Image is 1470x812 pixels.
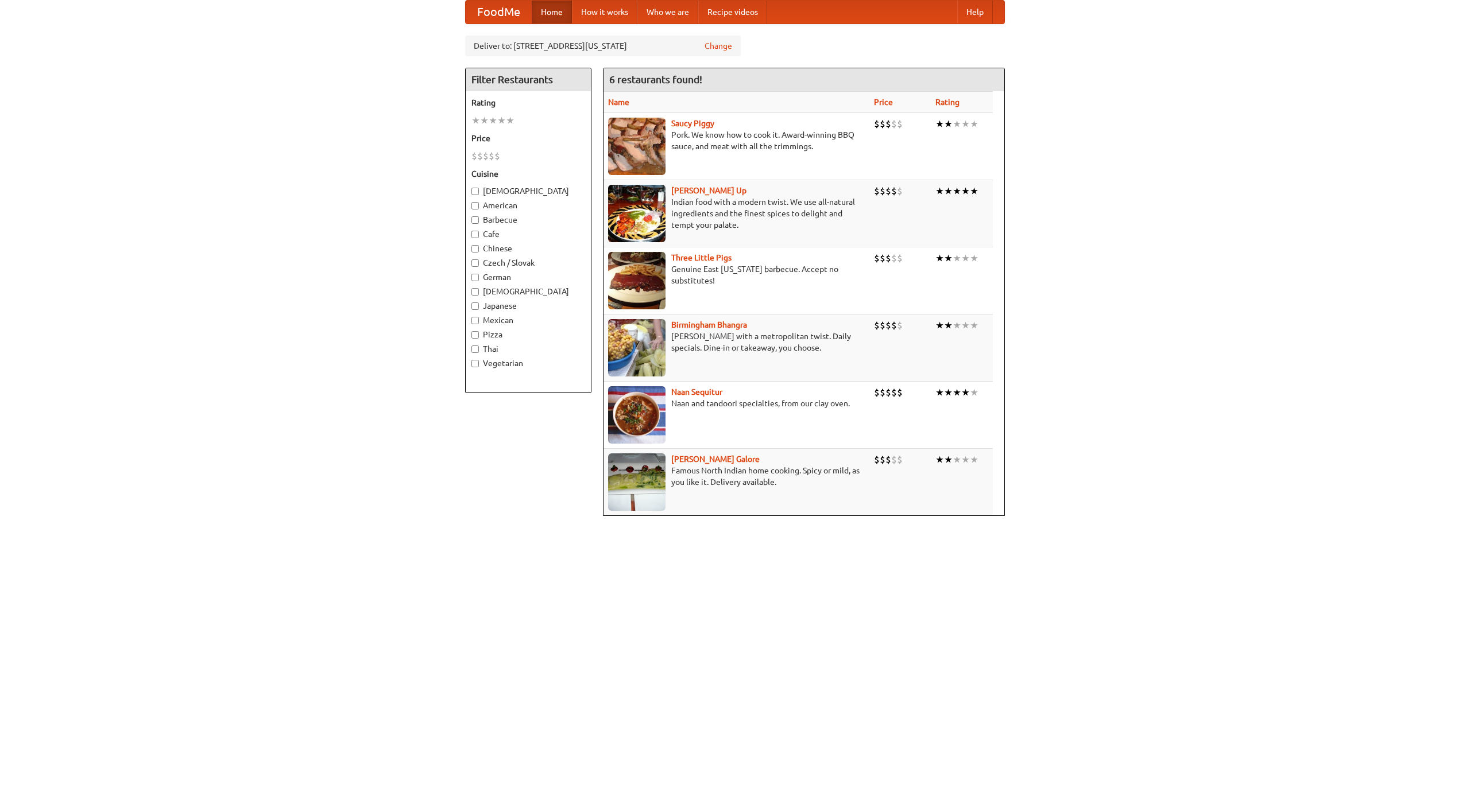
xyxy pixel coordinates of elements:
[471,133,585,144] h5: Price
[885,185,891,197] li: $
[953,185,961,197] li: ★
[471,231,479,238] input: Cafe
[471,345,479,353] input: Thai
[897,252,903,265] li: $
[483,150,489,162] li: $
[480,114,489,127] li: ★
[471,257,585,269] label: Czech / Slovak
[471,202,479,209] input: American
[880,252,885,265] li: $
[471,114,480,127] li: ★
[608,386,666,444] img: naansequitur.jpg
[471,329,585,340] label: Pizza
[961,453,970,466] li: ★
[465,36,741,56] div: Deliver to: [STREET_ADDRESS][US_STATE]
[880,453,885,466] li: $
[970,252,978,265] li: ★
[935,386,944,399] li: ★
[874,118,880,130] li: $
[471,317,479,324] input: Mexican
[698,1,767,24] a: Recipe videos
[471,358,585,369] label: Vegetarian
[880,185,885,197] li: $
[671,253,732,262] b: Three Little Pigs
[935,185,944,197] li: ★
[970,319,978,332] li: ★
[935,98,960,107] a: Rating
[637,1,698,24] a: Who we are
[885,386,891,399] li: $
[880,319,885,332] li: $
[953,118,961,130] li: ★
[494,150,500,162] li: $
[891,252,897,265] li: $
[885,453,891,466] li: $
[471,302,479,310] input: Japanese
[572,1,637,24] a: How it works
[608,263,865,286] p: Genuine East [US_STATE] barbecue. Accept no substitutes!
[953,252,961,265] li: ★
[497,114,506,127] li: ★
[885,118,891,130] li: $
[671,454,760,464] a: [PERSON_NAME] Galore
[897,185,903,197] li: $
[671,186,746,195] a: [PERSON_NAME] Up
[671,119,714,128] b: Saucy Piggy
[608,196,865,231] p: Indian food with a modern twist. We use all-natural ingredients and the finest spices to delight ...
[671,320,747,329] a: Birmingham Bhangra
[970,118,978,130] li: ★
[471,216,479,224] input: Barbecue
[471,245,479,252] input: Chinese
[953,453,961,466] li: ★
[885,252,891,265] li: $
[608,453,666,511] img: currygalore.jpg
[935,118,944,130] li: ★
[961,319,970,332] li: ★
[874,98,893,107] a: Price
[608,252,666,309] img: littlepigs.jpg
[608,398,865,409] p: Naan and tandoori specialties, from our clay oven.
[944,252,953,265] li: ★
[705,40,732,52] a: Change
[961,185,970,197] li: ★
[471,271,585,283] label: German
[477,150,483,162] li: $
[944,118,953,130] li: ★
[608,465,865,488] p: Famous North Indian home cooking. Spicy or mild, as you like it. Delivery available.
[891,185,897,197] li: $
[891,453,897,466] li: $
[471,150,477,162] li: $
[874,252,880,265] li: $
[891,118,897,130] li: $
[471,286,585,297] label: [DEMOGRAPHIC_DATA]
[471,259,479,267] input: Czech / Slovak
[471,331,479,339] input: Pizza
[891,386,897,399] li: $
[880,386,885,399] li: $
[608,98,629,107] a: Name
[957,1,993,24] a: Help
[489,114,497,127] li: ★
[608,129,865,152] p: Pork. We know how to cook it. Award-winning BBQ sauce, and meat with all the trimmings.
[953,319,961,332] li: ★
[874,386,880,399] li: $
[970,185,978,197] li: ★
[671,387,722,397] a: Naan Sequitur
[608,319,666,376] img: bhangra.jpg
[961,386,970,399] li: ★
[944,386,953,399] li: ★
[935,252,944,265] li: ★
[471,343,585,355] label: Thai
[506,114,514,127] li: ★
[471,97,585,108] h5: Rating
[970,453,978,466] li: ★
[471,188,479,195] input: [DEMOGRAPHIC_DATA]
[471,360,479,367] input: Vegetarian
[885,319,891,332] li: $
[471,300,585,312] label: Japanese
[935,319,944,332] li: ★
[880,118,885,130] li: $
